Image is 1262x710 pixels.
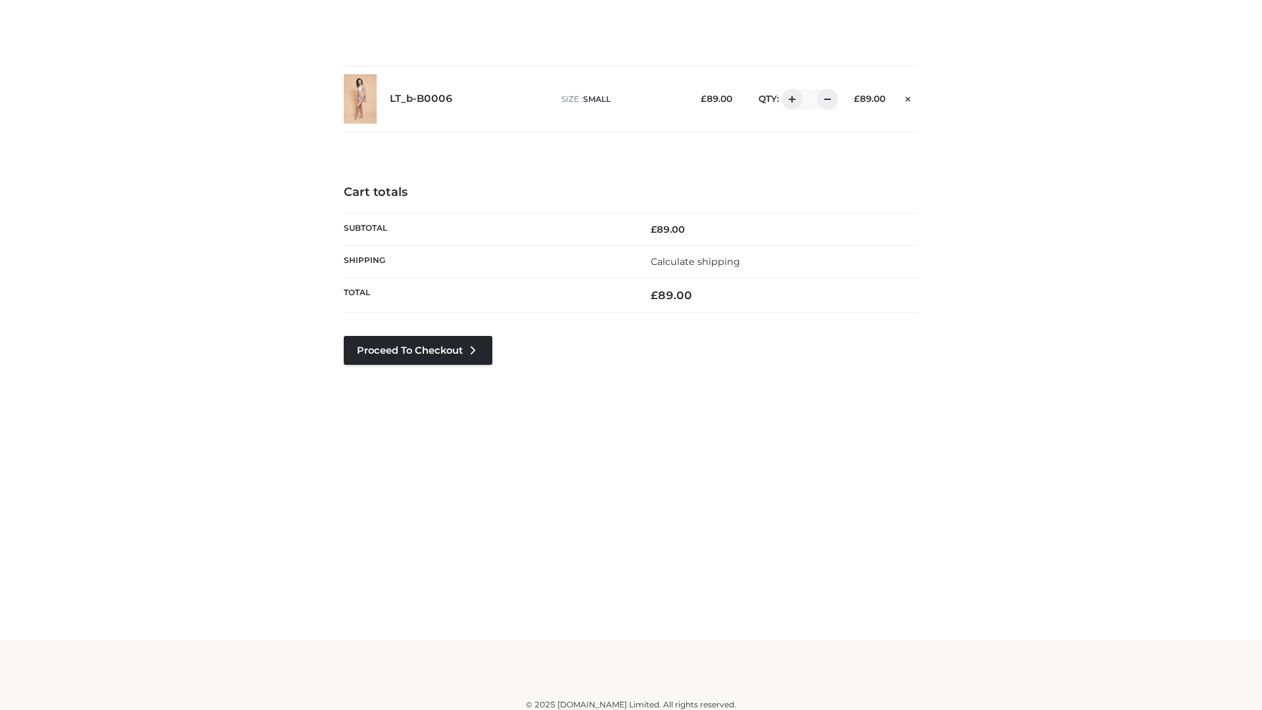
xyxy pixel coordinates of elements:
th: Total [344,278,631,313]
th: Subtotal [344,213,631,245]
h4: Cart totals [344,185,918,200]
bdi: 89.00 [701,93,732,104]
a: Proceed to Checkout [344,336,492,365]
a: LT_b-B0006 [390,93,453,105]
span: £ [651,289,658,302]
a: Calculate shipping [651,256,740,268]
span: SMALL [583,94,611,104]
a: Remove this item [899,89,918,106]
bdi: 89.00 [651,224,685,235]
div: QTY: [745,89,833,110]
bdi: 89.00 [854,93,885,104]
bdi: 89.00 [651,289,692,302]
img: LT_b-B0006 - SMALL [344,74,377,124]
p: size : [561,93,680,105]
span: £ [701,93,707,104]
span: £ [651,224,657,235]
th: Shipping [344,245,631,277]
span: £ [854,93,860,104]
